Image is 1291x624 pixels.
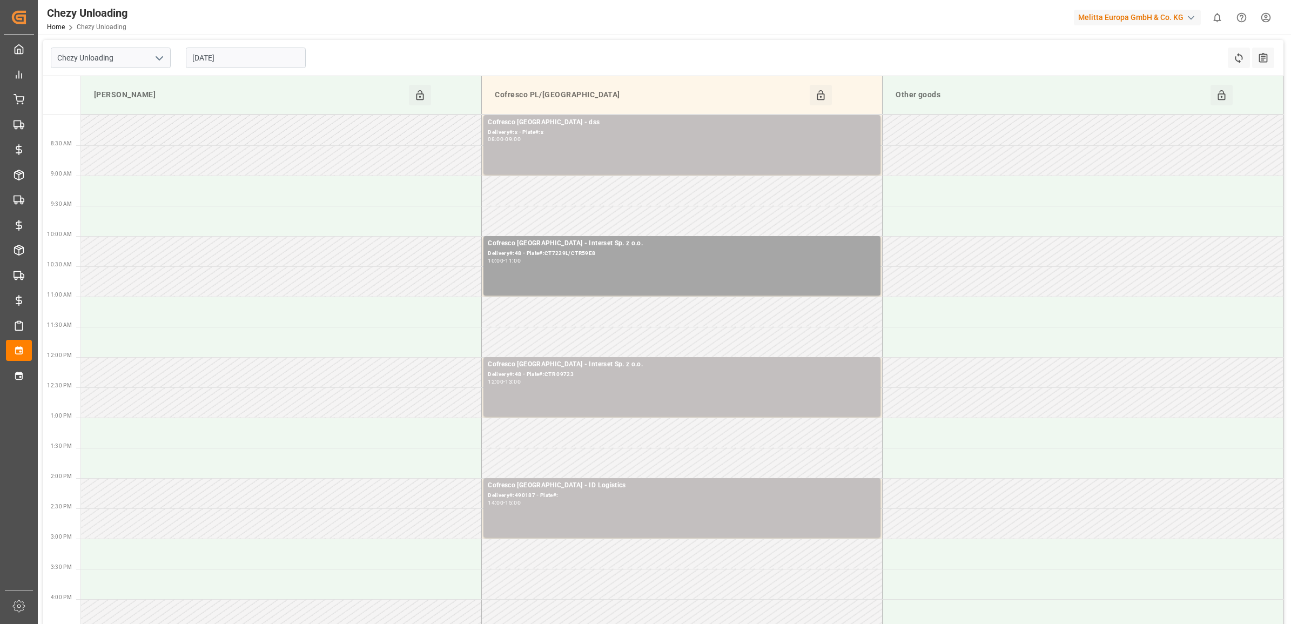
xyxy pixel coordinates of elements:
[186,48,306,68] input: DD.MM.YYYY
[503,258,505,263] div: -
[47,383,72,388] span: 12:30 PM
[490,85,810,105] div: Cofresco PL/[GEOGRAPHIC_DATA]
[1074,7,1205,28] button: Melitta Europa GmbH & Co. KG
[488,359,876,370] div: Cofresco [GEOGRAPHIC_DATA] - Interset Sp. z o.o.
[47,352,72,358] span: 12:00 PM
[503,500,505,505] div: -
[488,238,876,249] div: Cofresco [GEOGRAPHIC_DATA] - Interset Sp. z o.o.
[47,261,72,267] span: 10:30 AM
[505,258,521,263] div: 11:00
[51,201,72,207] span: 9:30 AM
[488,137,503,142] div: 08:00
[51,594,72,600] span: 4:00 PM
[47,322,72,328] span: 11:30 AM
[51,171,72,177] span: 9:00 AM
[1074,10,1201,25] div: Melitta Europa GmbH & Co. KG
[488,491,876,500] div: Delivery#:490187 - Plate#:
[503,379,505,384] div: -
[505,379,521,384] div: 13:00
[488,258,503,263] div: 10:00
[505,137,521,142] div: 09:00
[51,473,72,479] span: 2:00 PM
[488,480,876,491] div: Cofresco [GEOGRAPHIC_DATA] - ID Logistics
[503,137,505,142] div: -
[488,370,876,379] div: Delivery#:48 - Plate#:CTR 09723
[51,140,72,146] span: 8:30 AM
[90,85,409,105] div: [PERSON_NAME]
[47,23,65,31] a: Home
[51,443,72,449] span: 1:30 PM
[51,504,72,509] span: 2:30 PM
[51,534,72,540] span: 3:00 PM
[488,249,876,258] div: Delivery#:48 - Plate#:CT7229L/CTR59E8
[488,128,876,137] div: Delivery#:x - Plate#:x
[505,500,521,505] div: 15:00
[47,231,72,237] span: 10:00 AM
[51,564,72,570] span: 3:30 PM
[891,85,1211,105] div: Other goods
[47,292,72,298] span: 11:00 AM
[488,500,503,505] div: 14:00
[1205,5,1229,30] button: show 0 new notifications
[51,48,171,68] input: Type to search/select
[1229,5,1254,30] button: Help Center
[51,413,72,419] span: 1:00 PM
[488,117,876,128] div: Cofresco [GEOGRAPHIC_DATA] - dss
[47,5,127,21] div: Chezy Unloading
[151,50,167,66] button: open menu
[488,379,503,384] div: 12:00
